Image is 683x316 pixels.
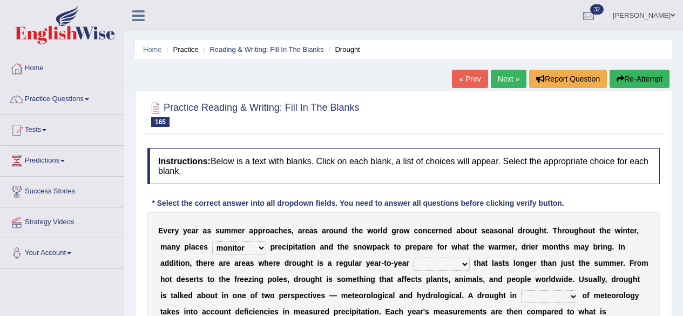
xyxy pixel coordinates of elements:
[192,226,196,235] b: a
[176,243,180,251] b: y
[525,259,530,267] b: g
[426,243,429,251] b: r
[480,243,484,251] b: e
[593,243,598,251] b: b
[533,259,536,267] b: r
[306,259,310,267] b: h
[489,243,495,251] b: w
[246,259,250,267] b: a
[295,243,297,251] b: t
[485,259,488,267] b: t
[297,243,302,251] b: a
[190,259,192,267] b: ,
[637,259,642,267] b: o
[339,259,343,267] b: e
[305,243,307,251] b: i
[250,259,254,267] b: s
[598,243,600,251] b: r
[623,226,628,235] b: n
[513,259,516,267] b: l
[311,243,316,251] b: n
[530,226,535,235] b: u
[355,259,359,267] b: a
[391,226,396,235] b: g
[351,226,354,235] b: t
[1,207,124,234] a: Strategy Videos
[238,226,242,235] b: e
[515,243,517,251] b: ,
[588,226,593,235] b: u
[439,243,444,251] b: o
[324,243,329,251] b: n
[465,226,470,235] b: o
[273,259,276,267] b: r
[211,259,215,267] b: e
[262,226,265,235] b: r
[553,226,558,235] b: T
[147,148,660,184] h4: Below is a text with blanks. Click on each blank, a list of choices will appear. Select the appro...
[579,226,584,235] b: h
[158,226,163,235] b: E
[195,226,198,235] b: r
[474,259,477,267] b: t
[199,243,204,251] b: e
[165,259,170,267] b: d
[410,243,412,251] b: r
[353,243,357,251] b: s
[592,226,595,235] b: t
[404,226,410,235] b: w
[529,70,607,88] button: Report Question
[456,226,461,235] b: a
[511,226,513,235] b: l
[585,243,589,251] b: y
[466,243,469,251] b: t
[203,226,207,235] b: a
[195,243,200,251] b: c
[378,226,381,235] b: r
[503,226,508,235] b: n
[620,259,623,267] b: r
[174,226,179,235] b: y
[242,226,245,235] b: r
[561,243,566,251] b: h
[558,243,561,251] b: t
[219,259,223,267] b: a
[491,70,526,88] a: Next »
[207,259,210,267] b: r
[461,226,465,235] b: b
[282,243,286,251] b: c
[270,226,274,235] b: a
[343,259,348,267] b: g
[185,259,190,267] b: n
[276,259,280,267] b: e
[603,243,607,251] b: n
[160,243,167,251] b: m
[199,259,204,267] b: h
[627,226,630,235] b: t
[239,259,241,267] b: r
[481,226,485,235] b: s
[475,226,477,235] b: t
[546,226,549,235] b: .
[580,243,585,251] b: a
[439,226,444,235] b: n
[539,226,544,235] b: h
[302,243,305,251] b: t
[340,243,345,251] b: h
[309,226,314,235] b: a
[279,226,283,235] b: h
[374,259,378,267] b: a
[184,243,189,251] b: p
[1,84,124,111] a: Practice Questions
[476,243,481,251] b: h
[630,226,634,235] b: e
[269,259,273,267] b: e
[359,259,361,267] b: r
[1,238,124,265] a: Your Account
[520,259,525,267] b: n
[620,243,625,251] b: n
[264,259,269,267] b: h
[572,259,574,267] b: t
[574,226,579,235] b: g
[574,243,580,251] b: m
